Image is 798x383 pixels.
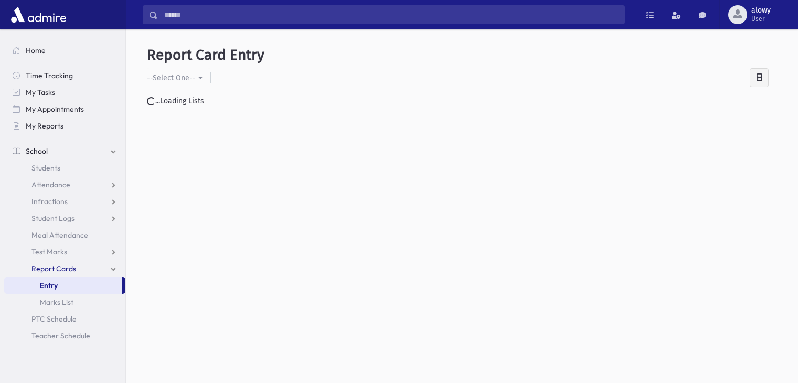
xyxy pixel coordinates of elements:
[31,264,76,273] span: Report Cards
[147,46,777,64] h5: Report Card Entry
[4,159,125,176] a: Students
[31,314,77,324] span: PTC Schedule
[751,15,771,23] span: User
[4,243,125,260] a: Test Marks
[4,67,125,84] a: Time Tracking
[4,227,125,243] a: Meal Attendance
[750,68,769,87] div: Calculate Averages
[4,294,125,311] a: Marks List
[751,6,771,15] span: alowy
[147,72,196,83] div: --Select One--
[40,281,58,290] span: Entry
[4,210,125,227] a: Student Logs
[31,197,68,206] span: Infractions
[4,260,125,277] a: Report Cards
[4,277,122,294] a: Entry
[26,71,73,80] span: Time Tracking
[8,4,69,25] img: AdmirePro
[31,214,75,223] span: Student Logs
[147,95,777,107] div: ...Loading Lists
[158,5,624,24] input: Search
[26,88,55,97] span: My Tasks
[4,42,125,59] a: Home
[4,176,125,193] a: Attendance
[147,68,210,87] button: --Select One--
[4,193,125,210] a: Infractions
[31,230,88,240] span: Meal Attendance
[26,104,84,114] span: My Appointments
[4,118,125,134] a: My Reports
[26,121,63,131] span: My Reports
[4,327,125,344] a: Teacher Schedule
[4,143,125,159] a: School
[26,146,48,156] span: School
[31,331,90,341] span: Teacher Schedule
[31,247,67,257] span: Test Marks
[31,163,60,173] span: Students
[26,46,46,55] span: Home
[4,101,125,118] a: My Appointments
[4,311,125,327] a: PTC Schedule
[40,297,73,307] span: Marks List
[4,84,125,101] a: My Tasks
[31,180,70,189] span: Attendance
